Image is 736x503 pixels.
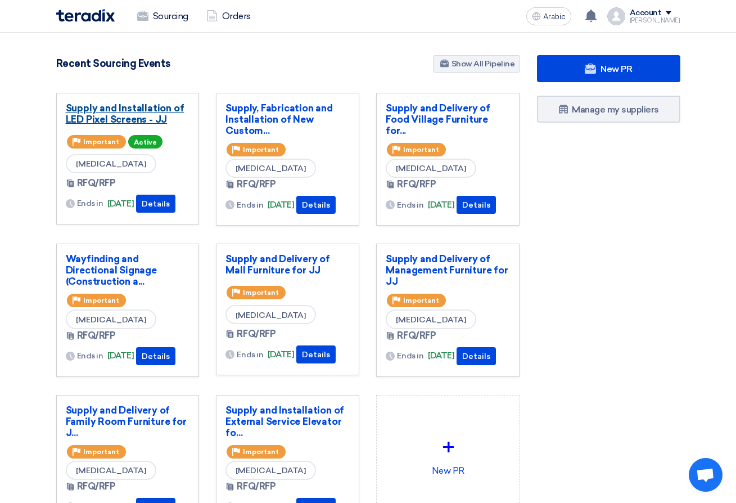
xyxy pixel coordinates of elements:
[526,7,571,25] button: Arabic
[451,59,515,69] font: Show All Pipeline
[142,199,170,209] font: Details
[403,146,439,154] font: Important
[428,200,454,210] font: [DATE]
[397,330,436,341] font: RFQ/RFP
[243,146,279,154] font: Important
[237,179,276,190] font: RFQ/RFP
[457,196,496,214] button: Details
[600,64,632,74] font: New PR
[225,253,350,276] a: Supply and Delivery of Mall Furniture for JJ
[66,405,187,438] font: Supply and Delivery of Family Room Furniture for J...
[543,12,566,21] font: Arabic
[225,253,330,276] font: Supply and Delivery of Mall Furniture for JJ
[83,448,119,456] font: Important
[237,481,276,492] font: RFQ/RFP
[128,4,197,29] a: Sourcing
[630,8,662,17] font: Account
[296,196,336,214] button: Details
[386,102,490,136] font: Supply and Delivery of Food Village Furniture for...
[237,350,263,360] font: Ends in
[396,315,466,325] font: [MEDICAL_DATA]
[76,159,146,169] font: [MEDICAL_DATA]
[76,315,146,325] font: [MEDICAL_DATA]
[237,200,263,210] font: Ends in
[66,253,157,287] font: Wayfinding and Directional Signage (Construction a...
[142,352,170,361] font: Details
[225,102,350,136] a: Supply, Fabrication and Installation of New Custom...
[197,4,260,29] a: Orders
[236,310,306,320] font: [MEDICAL_DATA]
[56,57,170,70] font: Recent Sourcing Events
[77,330,116,341] font: RFQ/RFP
[396,164,466,173] font: [MEDICAL_DATA]
[433,55,520,73] a: Show All Pipeline
[607,7,625,25] img: profile_test.png
[537,96,680,123] a: Manage my suppliers
[442,434,454,461] font: +
[397,179,436,190] font: RFQ/RFP
[432,465,464,476] font: New PR
[225,405,350,438] a: Supply and Installation of External Service Elevator fo...
[386,253,510,287] a: Supply and Delivery of Management Furniture for JJ
[236,164,306,173] font: [MEDICAL_DATA]
[397,200,423,210] font: Ends in
[107,199,134,209] font: [DATE]
[66,102,184,125] font: Supply and Installation of LED Pixel Screens - JJ
[243,289,279,297] font: Important
[386,102,510,136] a: Supply and Delivery of Food Village Furniture for...
[136,195,175,213] button: Details
[134,138,157,146] font: Active
[83,297,119,304] font: Important
[136,347,175,365] button: Details
[225,405,344,438] font: Supply and Installation of External Service Elevator fo...
[302,200,330,210] font: Details
[237,329,276,339] font: RFQ/RFP
[77,351,103,361] font: Ends in
[462,200,490,210] font: Details
[403,297,439,304] font: Important
[457,347,496,365] button: Details
[76,466,146,475] font: [MEDICAL_DATA]
[56,9,115,22] img: Teradix logo
[66,253,190,287] a: Wayfinding and Directional Signage (Construction a...
[77,481,116,492] font: RFQ/RFP
[386,253,508,287] font: Supply and Delivery of Management Furniture for JJ
[630,17,680,24] font: [PERSON_NAME]
[222,11,251,21] font: Orders
[397,351,423,361] font: Ends in
[689,458,723,492] a: Open chat
[77,199,103,208] font: Ends in
[236,466,306,475] font: [MEDICAL_DATA]
[268,349,294,360] font: [DATE]
[428,351,454,361] font: [DATE]
[66,102,190,125] a: Supply and Installation of LED Pixel Screens - JJ
[296,345,336,363] button: Details
[153,11,188,21] font: Sourcing
[77,178,116,188] font: RFQ/RFP
[243,448,279,456] font: Important
[66,405,190,438] a: Supply and Delivery of Family Room Furniture for J...
[107,351,134,361] font: [DATE]
[268,200,294,210] font: [DATE]
[572,104,659,115] font: Manage my suppliers
[225,102,332,136] font: Supply, Fabrication and Installation of New Custom...
[302,350,330,360] font: Details
[83,138,119,146] font: Important
[462,352,490,361] font: Details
